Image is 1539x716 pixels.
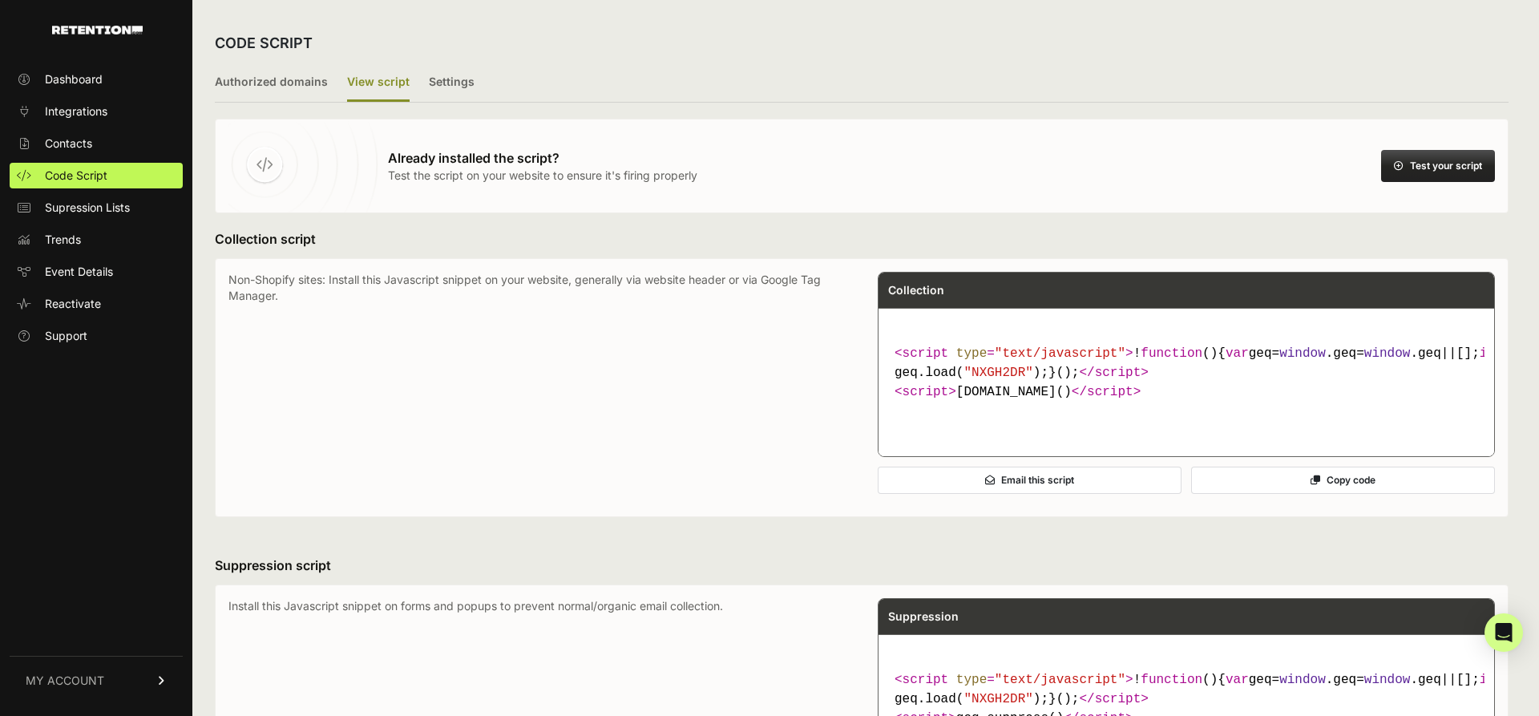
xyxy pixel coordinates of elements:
[1381,150,1495,182] button: Test your script
[45,296,101,312] span: Reactivate
[995,673,1125,687] span: "text/javascript"
[45,103,107,119] span: Integrations
[45,232,81,248] span: Trends
[888,338,1484,408] code: [DOMAIN_NAME]()
[1480,673,1495,687] span: if
[10,163,183,188] a: Code Script
[10,259,183,285] a: Event Details
[903,673,949,687] span: script
[1087,385,1133,399] span: script
[1079,692,1148,706] span: </ >
[215,229,1509,249] h3: Collection script
[429,64,475,102] label: Settings
[45,328,87,344] span: Support
[1141,346,1218,361] span: ( )
[1095,366,1141,380] span: script
[10,291,183,317] a: Reactivate
[10,227,183,253] a: Trends
[347,64,410,102] label: View script
[963,692,1032,706] span: "NXGH2DR"
[895,673,1133,687] span: < = >
[878,467,1182,494] button: Email this script
[895,385,956,399] span: < >
[1095,692,1141,706] span: script
[228,272,846,504] p: Non-Shopify sites: Install this Javascript snippet on your website, generally via website header ...
[10,131,183,156] a: Contacts
[45,136,92,152] span: Contacts
[388,168,697,184] p: Test the script on your website to ensure it's firing properly
[10,99,183,124] a: Integrations
[10,656,183,705] a: MY ACCOUNT
[26,673,104,689] span: MY ACCOUNT
[45,200,130,216] span: Supression Lists
[45,168,107,184] span: Code Script
[895,346,1133,361] span: < = >
[879,273,1494,308] div: Collection
[903,385,949,399] span: script
[956,673,987,687] span: type
[903,346,949,361] span: script
[963,366,1032,380] span: "NXGH2DR"
[1279,346,1326,361] span: window
[52,26,143,34] img: Retention.com
[1484,613,1523,652] div: Open Intercom Messenger
[1141,673,1202,687] span: function
[1226,346,1249,361] span: var
[10,67,183,92] a: Dashboard
[1191,467,1495,494] button: Copy code
[45,264,113,280] span: Event Details
[995,346,1125,361] span: "text/javascript"
[10,323,183,349] a: Support
[1141,673,1218,687] span: ( )
[10,195,183,220] a: Supression Lists
[1480,346,1495,361] span: if
[1364,673,1411,687] span: window
[215,64,328,102] label: Authorized domains
[45,71,103,87] span: Dashboard
[1072,385,1141,399] span: </ >
[1079,366,1148,380] span: </ >
[1279,673,1326,687] span: window
[215,32,313,55] h2: CODE SCRIPT
[215,556,1509,575] h3: Suppression script
[956,346,987,361] span: type
[1141,346,1202,361] span: function
[879,599,1494,634] div: Suppression
[1364,346,1411,361] span: window
[1226,673,1249,687] span: var
[388,148,697,168] h3: Already installed the script?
